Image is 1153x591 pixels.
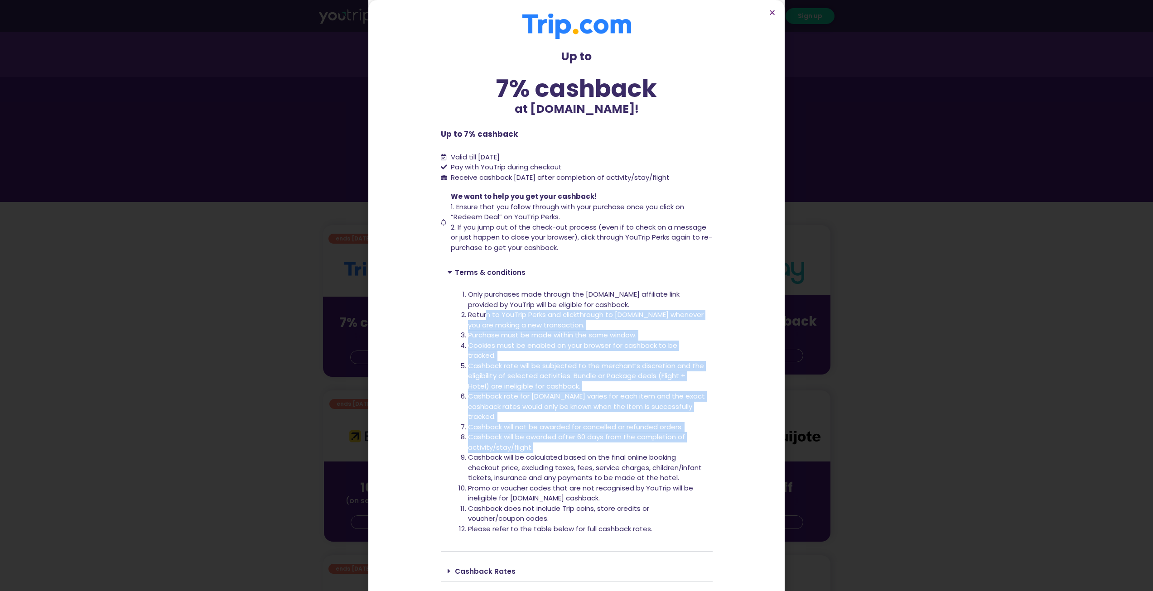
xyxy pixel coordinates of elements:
a: Terms & conditions [455,268,526,277]
span: Valid till [DATE] [451,152,500,162]
div: Cashback Rates [441,561,713,582]
span: Receive cashback [DATE] after completion of activity/stay/flight [451,173,670,182]
li: Cashback does not include Trip coins, store credits or voucher/coupon codes. [468,504,706,524]
span: Pay with YouTrip during checkout [449,162,562,173]
li: Please refer to the table below for full cashback rates. [468,524,706,534]
li: Only purchases made through the [DOMAIN_NAME] affiliate link provided by YouTrip will be eligible... [468,289,706,310]
li: Cashback will be awarded after 60 days from the completion of activity/stay/flight. [468,432,706,452]
div: 7% cashback [441,77,713,101]
li: Cashback will not be awarded for cancelled or refunded orders. [468,422,706,432]
p: at [DOMAIN_NAME]! [441,101,713,118]
span: We want to help you get your cashback! [451,192,597,201]
li: Purchase must be made within the same window. [468,330,706,341]
b: Up to 7% cashback [441,129,518,139]
span: 2. If you jump out of the check-out process (even if to check on a message or just happen to clos... [451,222,712,252]
a: Cashback Rates [455,567,516,576]
a: Close [769,9,776,16]
li: Cashback will be calculated based on the final online booking checkout price, excluding taxes, fe... [468,452,706,483]
li: Cookies must be enabled on your browser for cashback to be tracked. [468,341,706,361]
div: Terms & conditions [441,262,713,283]
p: Up to [441,48,713,65]
span: 1. Ensure that you follow through with your purchase once you click on “Redeem Deal” on YouTrip P... [451,202,684,222]
li: Promo or voucher codes that are not recognised by YouTrip will be ineligible for [DOMAIN_NAME] ca... [468,483,706,504]
li: Return to YouTrip Perks and clickthrough to [DOMAIN_NAME] whenever you are making a new transaction. [468,310,706,330]
div: Terms & conditions [441,283,713,552]
li: Cashback rate will be subjected to the merchant’s discretion and the eligibility of selected acti... [468,361,706,392]
li: Cashback rate for [DOMAIN_NAME] varies for each item and the exact cashback rates would only be k... [468,391,706,422]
